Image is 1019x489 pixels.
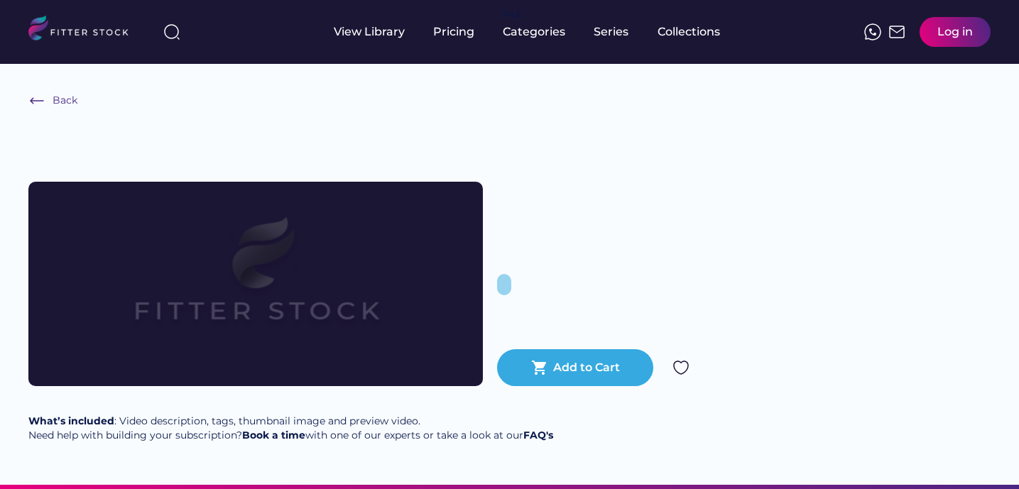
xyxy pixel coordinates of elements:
img: Frame%2051.svg [888,23,905,40]
div: Add to Cart [553,360,620,375]
div: fvck [503,7,521,21]
div: Series [594,24,629,40]
a: Book a time [242,429,305,441]
img: Frame%20%286%29.svg [28,92,45,109]
img: LOGO.svg [28,16,141,45]
img: meteor-icons_whatsapp%20%281%29.svg [864,23,881,40]
div: Log in [937,24,973,40]
div: Categories [503,24,565,40]
div: Pricing [433,24,474,40]
button: shopping_cart [531,359,548,376]
img: Frame%2079%20%281%29.svg [74,182,437,386]
div: Collections [658,24,720,40]
div: Back [53,94,77,108]
div: : Video description, tags, thumbnail image and preview video. Need help with building your subscr... [28,414,553,442]
a: FAQ's [523,429,553,441]
img: search-normal%203.svg [163,23,180,40]
div: View Library [334,24,405,40]
strong: What’s included [28,414,114,427]
img: Group%201000002324.svg [672,359,690,376]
